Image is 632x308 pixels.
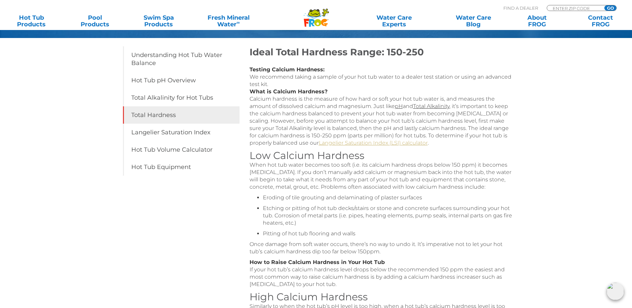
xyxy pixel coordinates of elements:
[263,194,516,201] li: Eroding of tile grouting and delaminating of plaster surfaces
[250,259,516,288] p: If your hot tub’s calcium hardness level drops below the recommended 150 ppm the easiest and most...
[123,89,240,106] a: Total Alkalinity for Hot Tubs
[250,291,516,303] h3: High Calcium Hardness
[512,14,562,28] a: AboutFROG
[354,14,434,28] a: Water CareExperts
[250,46,516,58] h2: Ideal Total Hardness Range: 150-250
[395,103,403,109] a: pH
[123,72,240,89] a: Hot Tub pH Overview
[576,14,625,28] a: ContactFROG
[237,20,240,25] sup: ∞
[198,14,260,28] a: Fresh MineralWater∞
[250,88,327,95] strong: What is Calcium Hardness?
[134,14,184,28] a: Swim SpaProducts
[552,5,597,11] input: Zip Code Form
[448,14,498,28] a: Water CareBlog
[250,66,516,147] p: We recommend taking a sample of your hot tub water to a dealer test station or using an advanced ...
[503,5,538,11] p: Find A Dealer
[413,103,449,109] a: Total Alkalinity
[123,46,240,72] a: Understanding Hot Tub Water Balance
[250,259,385,265] strong: How to Raise Calcium Hardness in Your Hot Tub
[250,66,324,73] strong: Testing Calcium Hardness:
[123,106,240,124] a: Total Hardness
[123,124,240,141] a: Langelier Saturation Index
[250,241,516,255] p: Once damage from soft water occurs, there’s no way to undo it. It’s imperative not to let your ho...
[263,205,516,227] li: Etching or pitting of hot tub decks/stairs or stone and concrete surfaces surrounding your hot tu...
[604,5,616,11] input: GO
[7,14,56,28] a: Hot TubProducts
[123,141,240,158] a: Hot Tub Volume Calculator
[263,230,516,237] li: Pitting of hot tub flooring and walls
[250,150,516,161] h3: Low Calcium Hardness
[250,161,516,191] p: When hot tub water becomes too soft (i.e. its calcium hardness drops below 150 ppm) it becomes [M...
[70,14,120,28] a: PoolProducts
[607,283,624,300] img: openIcon
[319,140,428,146] a: Langelier Saturation Index (LSI) calculator
[123,158,240,176] a: Hot Tub Equipment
